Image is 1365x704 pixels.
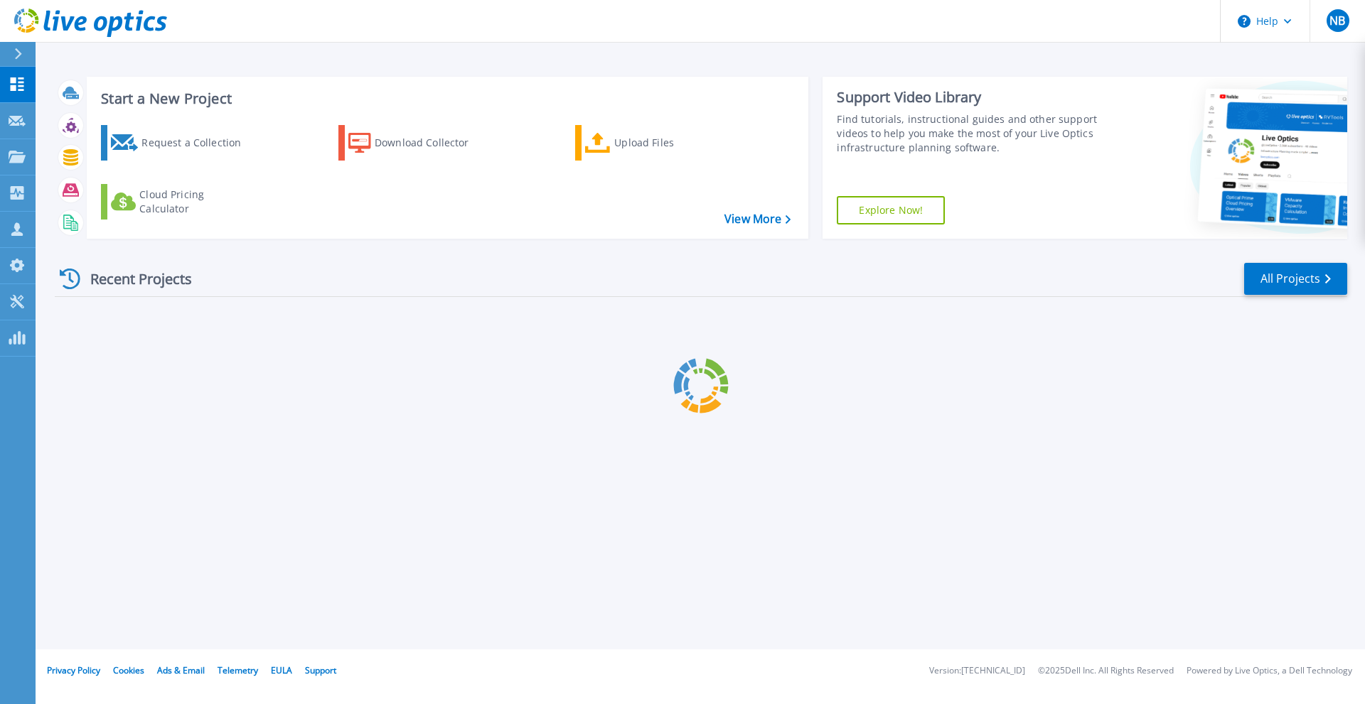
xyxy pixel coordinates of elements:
[614,129,728,157] div: Upload Files
[1244,263,1347,295] a: All Projects
[101,125,259,161] a: Request a Collection
[101,184,259,220] a: Cloud Pricing Calculator
[157,664,205,676] a: Ads & Email
[47,664,100,676] a: Privacy Policy
[837,196,945,224] a: Explore Now!
[1187,666,1352,676] li: Powered by Live Optics, a Dell Technology
[141,129,255,157] div: Request a Collection
[305,664,336,676] a: Support
[55,261,211,296] div: Recent Projects
[101,91,791,107] h3: Start a New Project
[218,664,258,676] a: Telemetry
[338,125,497,161] a: Download Collector
[1038,666,1174,676] li: © 2025 Dell Inc. All Rights Reserved
[837,112,1104,155] div: Find tutorials, instructional guides and other support videos to help you make the most of your L...
[1329,15,1345,26] span: NB
[139,188,253,216] div: Cloud Pricing Calculator
[375,129,488,157] div: Download Collector
[113,664,144,676] a: Cookies
[724,212,791,226] a: View More
[837,88,1104,107] div: Support Video Library
[929,666,1025,676] li: Version: [TECHNICAL_ID]
[271,664,292,676] a: EULA
[575,125,734,161] a: Upload Files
